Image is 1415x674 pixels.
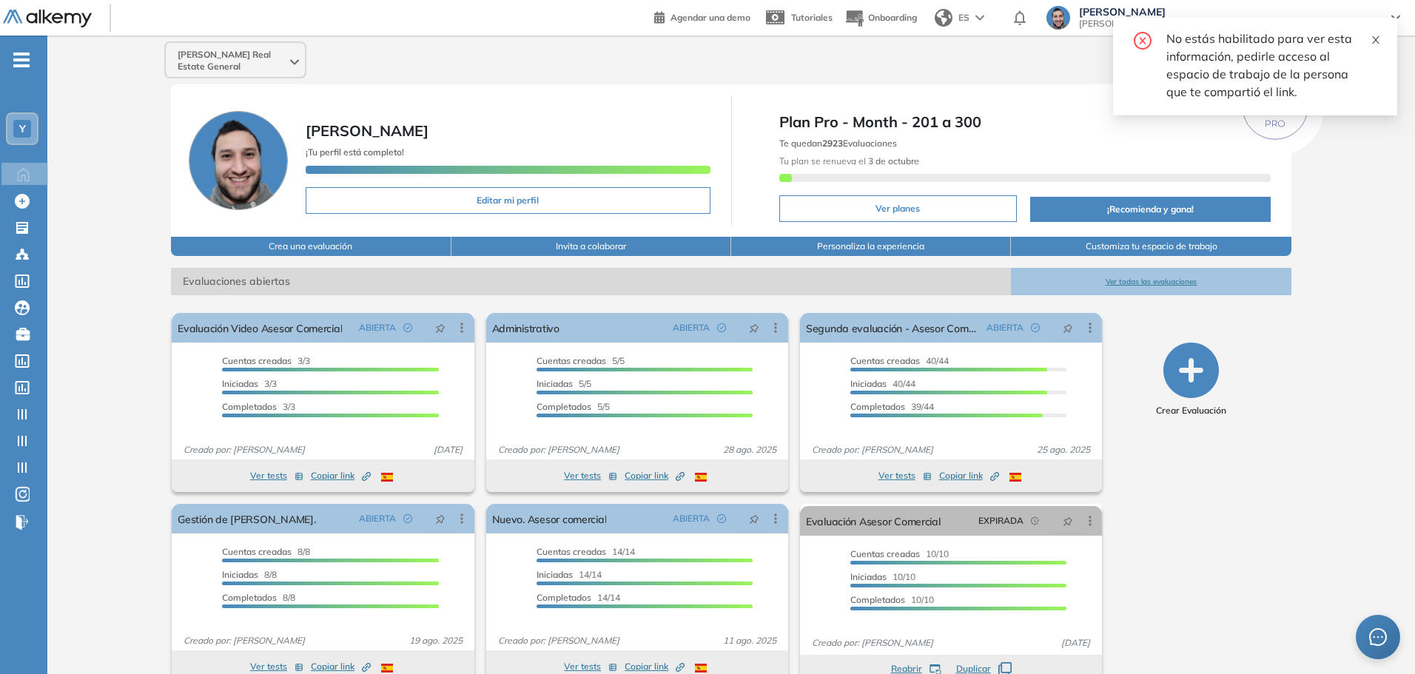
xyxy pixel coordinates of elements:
[695,664,707,673] img: ESP
[306,146,404,158] span: ¡Tu perfil está completo!
[939,469,999,482] span: Copiar link
[222,401,277,412] span: Completados
[1371,35,1381,45] span: close
[222,378,277,389] span: 3/3
[428,443,468,456] span: [DATE]
[1063,515,1073,527] span: pushpin
[868,12,917,23] span: Onboarding
[1052,316,1084,340] button: pushpin
[381,664,393,673] img: ESP
[1156,343,1226,417] button: Crear Evaluación
[673,321,710,334] span: ABIERTA
[403,323,412,332] span: check-circle
[537,378,591,389] span: 5/5
[359,512,396,525] span: ABIERTA
[13,58,30,61] i: -
[806,443,939,456] span: Creado por: [PERSON_NAME]
[537,401,610,412] span: 5/5
[492,504,607,533] a: Nuevo. Asesor comercial
[625,469,685,482] span: Copiar link
[1031,323,1040,332] span: check-circle
[222,355,292,366] span: Cuentas creadas
[3,10,92,28] img: Logo
[987,321,1024,334] span: ABIERTA
[806,506,941,536] a: Evaluación Asesor Comercial
[537,401,591,412] span: Completados
[306,187,710,214] button: Editar mi perfil
[178,634,311,647] span: Creado por: [PERSON_NAME]
[850,355,949,366] span: 40/44
[822,138,843,149] b: 2923
[1009,473,1021,482] img: ESP
[311,660,371,673] span: Copiar link
[359,321,396,334] span: ABIERTA
[1011,237,1291,256] button: Customiza tu espacio de trabajo
[250,467,303,485] button: Ver tests
[537,546,635,557] span: 14/14
[1052,509,1084,533] button: pushpin
[1011,268,1291,295] button: Ver todas las evaluaciones
[381,473,393,482] img: ESP
[189,111,288,210] img: Foto de perfil
[222,592,277,603] span: Completados
[935,9,952,27] img: world
[779,111,1271,133] span: Plan Pro - Month - 201 a 300
[939,467,999,485] button: Copiar link
[850,401,905,412] span: Completados
[1063,322,1073,334] span: pushpin
[731,237,1011,256] button: Personaliza la experiencia
[779,138,897,149] span: Te quedan Evaluaciones
[717,514,726,523] span: check-circle
[171,268,1011,295] span: Evaluaciones abiertas
[1166,30,1379,101] div: No estás habilitado para ver esta información, pedirle acceso al espacio de trabajo de la persona...
[654,7,750,25] a: Agendar una demo
[1055,636,1096,650] span: [DATE]
[850,571,915,582] span: 10/10
[537,355,625,366] span: 5/5
[222,592,295,603] span: 8/8
[492,313,559,343] a: Administrativo
[178,443,311,456] span: Creado por: [PERSON_NAME]
[749,322,759,334] span: pushpin
[850,571,887,582] span: Iniciadas
[850,401,934,412] span: 39/44
[673,512,710,525] span: ABIERTA
[435,322,446,334] span: pushpin
[850,594,934,605] span: 10/10
[850,355,920,366] span: Cuentas creadas
[171,237,451,256] button: Crea una evaluación
[537,592,591,603] span: Completados
[424,507,457,530] button: pushpin
[537,546,606,557] span: Cuentas creadas
[866,155,919,166] b: 3 de octubre
[738,507,770,530] button: pushpin
[222,401,295,412] span: 3/3
[424,316,457,340] button: pushpin
[1031,516,1040,525] span: field-time
[537,569,602,580] span: 14/14
[1134,30,1152,50] span: close-circle
[537,378,573,389] span: Iniciadas
[403,634,468,647] span: 19 ago. 2025
[19,123,26,135] span: Y
[537,592,620,603] span: 14/14
[435,513,446,525] span: pushpin
[878,467,932,485] button: Ver tests
[306,121,428,140] span: [PERSON_NAME]
[958,11,969,24] span: ES
[717,443,782,456] span: 28 ago. 2025
[178,49,287,73] span: [PERSON_NAME] Real Estate General
[537,569,573,580] span: Iniciadas
[850,548,920,559] span: Cuentas creadas
[537,355,606,366] span: Cuentas creadas
[806,313,981,343] a: Segunda evaluación - Asesor Comercial.
[850,594,905,605] span: Completados
[222,569,277,580] span: 8/8
[403,514,412,523] span: check-circle
[850,378,915,389] span: 40/44
[625,660,685,673] span: Copiar link
[311,469,371,482] span: Copiar link
[625,467,685,485] button: Copiar link
[779,155,919,166] span: Tu plan se renueva el
[1369,628,1387,646] span: message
